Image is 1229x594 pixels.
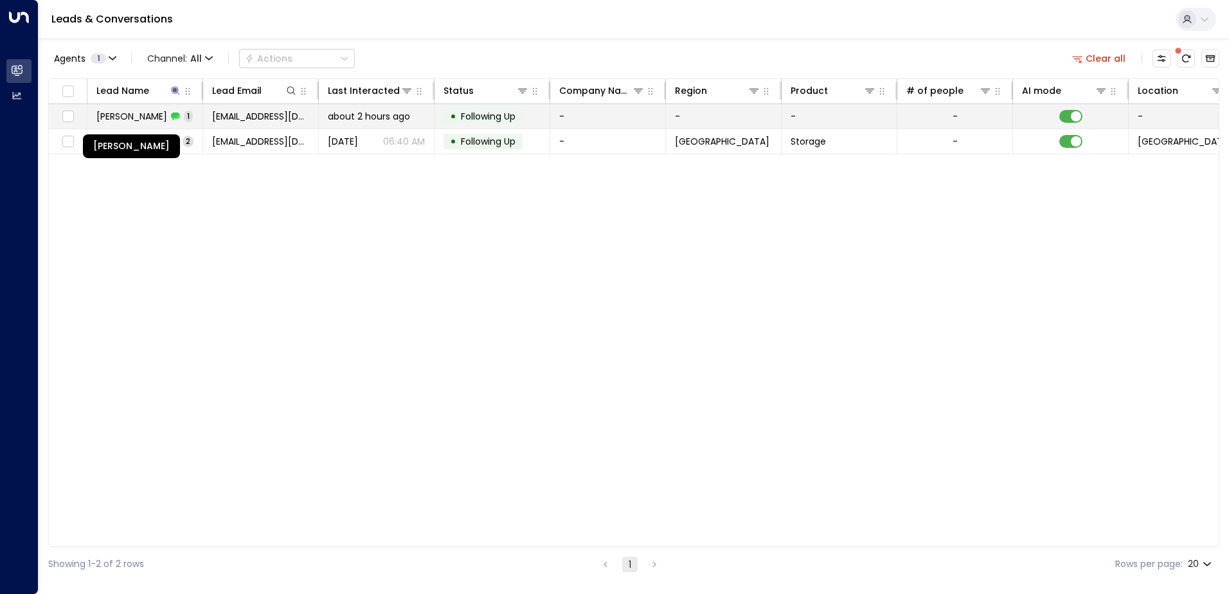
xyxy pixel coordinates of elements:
[675,83,707,98] div: Region
[239,49,355,68] div: Button group with a nested menu
[48,50,121,67] button: Agents1
[953,110,958,123] div: -
[1022,83,1061,98] div: AI mode
[1153,50,1171,67] button: Customize
[782,104,897,129] td: -
[96,110,167,123] span: Martyn Saunders
[328,135,358,148] span: Yesterday
[212,83,262,98] div: Lead Email
[550,104,666,129] td: -
[212,83,298,98] div: Lead Email
[60,134,76,150] span: Toggle select row
[953,135,958,148] div: -
[184,111,193,122] span: 1
[906,83,992,98] div: # of people
[91,53,106,64] span: 1
[96,83,149,98] div: Lead Name
[1138,83,1178,98] div: Location
[444,83,474,98] div: Status
[183,136,193,147] span: 2
[559,83,632,98] div: Company Name
[1022,83,1108,98] div: AI mode
[60,109,76,125] span: Toggle select row
[212,135,309,148] span: martynsaunders9@gmail.com
[328,83,400,98] div: Last Interacted
[383,135,425,148] p: 06:40 AM
[622,557,638,572] button: page 1
[1115,557,1183,571] label: Rows per page:
[450,130,456,152] div: •
[791,83,876,98] div: Product
[142,50,218,67] span: Channel:
[51,12,173,26] a: Leads & Conversations
[212,110,309,123] span: martynsaunders9@gmail.com
[48,557,144,571] div: Showing 1-2 of 2 rows
[461,135,516,148] span: Following Up
[239,49,355,68] button: Actions
[83,134,180,158] div: [PERSON_NAME]
[675,135,769,148] span: London
[60,84,76,100] span: Toggle select all
[1188,555,1214,573] div: 20
[54,54,85,63] span: Agents
[791,83,828,98] div: Product
[328,83,413,98] div: Last Interacted
[666,104,782,129] td: -
[96,83,182,98] div: Lead Name
[597,556,663,572] nav: pagination navigation
[1201,50,1219,67] button: Archived Leads
[461,110,516,123] span: Following Up
[1067,50,1131,67] button: Clear all
[550,129,666,154] td: -
[1177,50,1195,67] span: There are new threads available. Refresh the grid to view the latest updates.
[450,105,456,127] div: •
[906,83,964,98] div: # of people
[142,50,218,67] button: Channel:All
[559,83,645,98] div: Company Name
[1138,83,1223,98] div: Location
[444,83,529,98] div: Status
[328,110,410,123] span: about 2 hours ago
[791,135,826,148] span: Storage
[190,53,202,64] span: All
[675,83,760,98] div: Region
[245,53,292,64] div: Actions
